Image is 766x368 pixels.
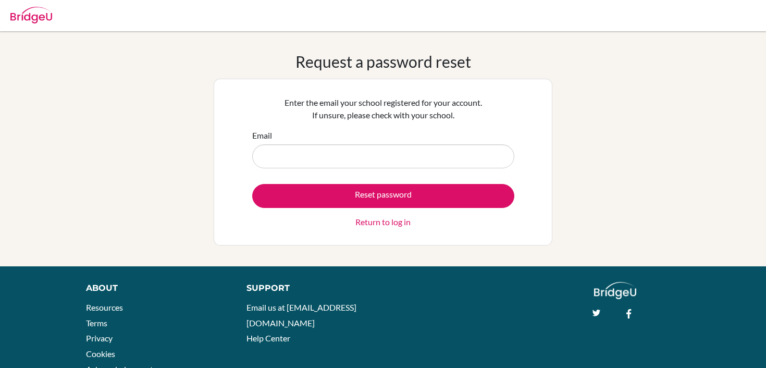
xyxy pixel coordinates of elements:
[10,7,52,23] img: Bridge-U
[252,96,514,121] p: Enter the email your school registered for your account. If unsure, please check with your school.
[252,129,272,142] label: Email
[295,52,471,71] h1: Request a password reset
[86,302,123,312] a: Resources
[246,282,373,295] div: Support
[246,302,356,328] a: Email us at [EMAIL_ADDRESS][DOMAIN_NAME]
[86,349,115,359] a: Cookies
[355,216,411,228] a: Return to log in
[594,282,636,299] img: logo_white@2x-f4f0deed5e89b7ecb1c2cc34c3e3d731f90f0f143d5ea2071677605dd97b5244.png
[246,333,290,343] a: Help Center
[252,184,514,208] button: Reset password
[86,282,223,295] div: About
[86,318,107,328] a: Terms
[86,333,113,343] a: Privacy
